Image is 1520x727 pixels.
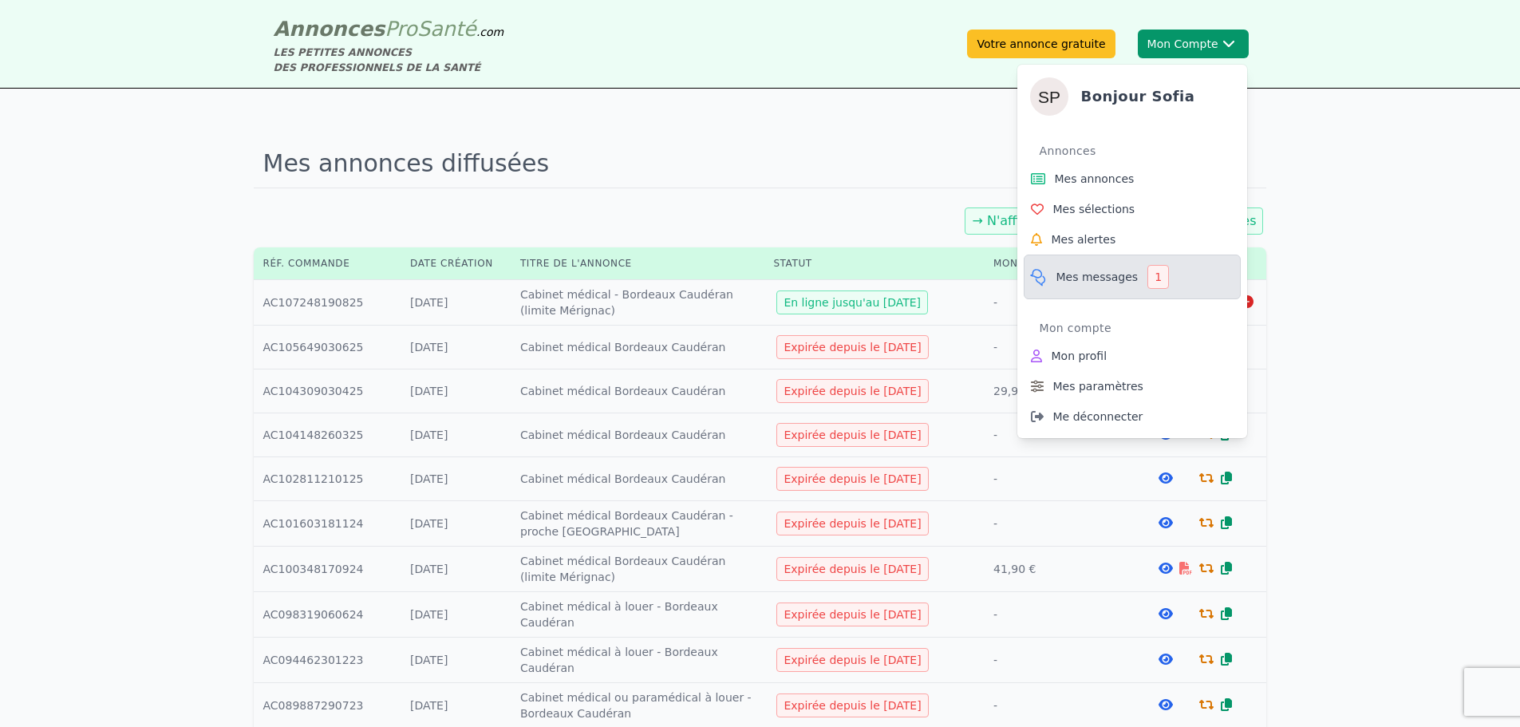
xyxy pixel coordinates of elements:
[776,603,928,626] div: Expirée depuis le [DATE]
[776,512,928,535] div: Expirée depuis le [DATE]
[401,369,511,413] td: [DATE]
[1055,171,1135,187] span: Mes annonces
[984,592,1125,638] td: -
[1199,562,1214,575] i: Renouveler la commande
[1159,562,1173,575] i: Voir l'annonce
[254,140,1267,188] h1: Mes annonces diffusées
[984,369,1125,413] td: 29,90 €
[1199,607,1214,620] i: Renouveler la commande
[776,557,928,581] div: Expirée depuis le [DATE]
[511,457,764,501] td: Cabinet médical Bordeaux Caudéran
[511,413,764,457] td: Cabinet médical Bordeaux Caudéran
[776,423,928,447] div: Expirée depuis le [DATE]
[511,326,764,369] td: Cabinet médical Bordeaux Caudéran
[401,413,511,457] td: [DATE]
[401,457,511,501] td: [DATE]
[511,638,764,683] td: Cabinet médical à louer - Bordeaux Caudéran
[984,457,1125,501] td: -
[1221,516,1232,529] i: Dupliquer l'annonce
[401,280,511,326] td: [DATE]
[1221,653,1232,666] i: Dupliquer l'annonce
[1052,348,1107,364] span: Mon profil
[764,247,984,280] th: Statut
[401,547,511,592] td: [DATE]
[254,457,401,501] td: AC102811210125
[1199,472,1214,484] i: Renouveler la commande
[1024,341,1241,371] a: Mon profil
[1199,653,1214,666] i: Renouveler la commande
[1159,472,1173,484] i: Voir l'annonce
[274,17,504,41] a: AnnoncesProSanté.com
[1030,77,1068,116] img: Sofia
[511,592,764,638] td: Cabinet médical à louer - Bordeaux Caudéran
[1024,224,1241,255] a: Mes alertes
[1221,607,1232,620] i: Dupliquer l'annonce
[776,379,928,403] div: Expirée depuis le [DATE]
[1040,138,1241,164] div: Annonces
[1040,315,1241,341] div: Mon compte
[1024,164,1241,194] a: Mes annonces
[401,326,511,369] td: [DATE]
[984,280,1125,326] td: -
[1081,85,1195,108] h4: Bonjour Sofia
[1056,269,1139,285] span: Mes messages
[511,547,764,592] td: Cabinet médical Bordeaux Caudéran (limite Mérignac)
[511,369,764,413] td: Cabinet médical Bordeaux Caudéran
[1053,201,1135,217] span: Mes sélections
[1179,562,1192,575] i: Télécharger la facture
[401,247,511,280] th: Date création
[417,17,476,41] span: Santé
[1241,295,1254,308] i: Arrêter la diffusion de l'annonce
[1159,653,1173,666] i: Voir l'annonce
[254,501,401,547] td: AC101603181124
[254,369,401,413] td: AC104309030425
[254,547,401,592] td: AC100348170924
[511,501,764,547] td: Cabinet médical Bordeaux Caudéran - proche [GEOGRAPHIC_DATA]
[1159,516,1173,529] i: Voir l'annonce
[984,247,1125,280] th: Montant
[1221,472,1232,484] i: Dupliquer l'annonce
[254,592,401,638] td: AC098319060624
[1199,698,1214,711] i: Renouveler la commande
[1221,562,1232,575] i: Dupliquer l'annonce
[1024,194,1241,224] a: Mes sélections
[776,467,928,491] div: Expirée depuis le [DATE]
[1159,698,1173,711] i: Voir l'annonce
[776,693,928,717] div: Expirée depuis le [DATE]
[967,30,1115,58] a: Votre annonce gratuite
[776,290,928,314] div: En ligne jusqu'au [DATE]
[511,247,764,280] th: Titre de l'annonce
[1024,371,1241,401] a: Mes paramètres
[776,335,928,359] div: Expirée depuis le [DATE]
[511,280,764,326] td: Cabinet médical - Bordeaux Caudéran (limite Mérignac)
[254,326,401,369] td: AC105649030625
[972,213,1256,228] a: → N'afficher que les annonces non finalisées
[401,592,511,638] td: [DATE]
[1053,378,1143,394] span: Mes paramètres
[274,45,504,75] div: LES PETITES ANNONCES DES PROFESSIONNELS DE LA SANTÉ
[254,247,401,280] th: Réf. commande
[1199,516,1214,529] i: Renouveler la commande
[274,17,385,41] span: Annonces
[1052,231,1116,247] span: Mes alertes
[1024,255,1241,299] a: Mes messages1
[1159,607,1173,620] i: Voir l'annonce
[1024,401,1241,432] a: Me déconnecter
[984,326,1125,369] td: -
[254,280,401,326] td: AC107248190825
[1138,30,1249,58] button: Mon CompteSofiaBonjour SofiaAnnoncesMes annoncesMes sélectionsMes alertesMes messages1Mon compteM...
[984,501,1125,547] td: -
[1147,265,1169,289] div: 1
[984,413,1125,457] td: -
[984,638,1125,683] td: -
[385,17,417,41] span: Pro
[1221,698,1232,711] i: Dupliquer l'annonce
[1053,409,1143,425] span: Me déconnecter
[776,648,928,672] div: Expirée depuis le [DATE]
[401,638,511,683] td: [DATE]
[254,413,401,457] td: AC104148260325
[401,501,511,547] td: [DATE]
[984,547,1125,592] td: 41,90 €
[476,26,503,38] span: .com
[254,638,401,683] td: AC094462301223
